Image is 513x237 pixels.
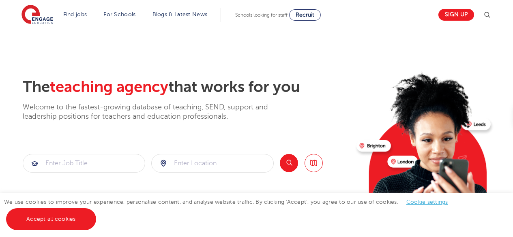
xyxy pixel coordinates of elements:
p: Welcome to the fastest-growing database of teaching, SEND, support and leadership positions for t... [23,102,290,122]
div: Submit [23,154,145,173]
span: Recruit [296,12,314,18]
button: Search [280,154,298,172]
img: Engage Education [21,5,53,25]
div: Submit [151,154,274,173]
a: Recruit [289,9,321,21]
a: Blogs & Latest News [152,11,208,17]
a: Accept all cookies [6,208,96,230]
h2: The that works for you [23,78,350,96]
span: Schools looking for staff [235,12,288,18]
a: Find jobs [63,11,87,17]
span: We use cookies to improve your experience, personalise content, and analyse website traffic. By c... [4,199,456,222]
input: Submit [152,154,273,172]
span: teaching agency [50,78,168,96]
a: For Schools [103,11,135,17]
a: Cookie settings [406,199,448,205]
input: Submit [23,154,145,172]
a: Sign up [438,9,474,21]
